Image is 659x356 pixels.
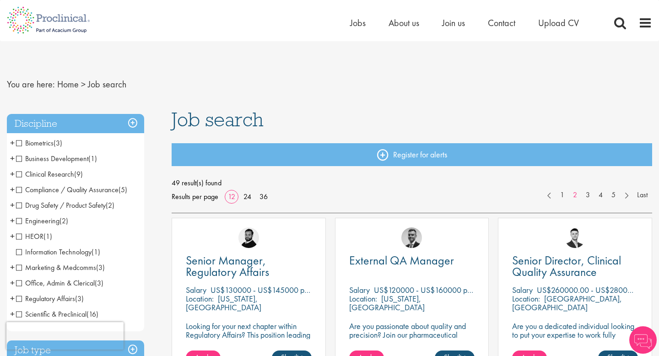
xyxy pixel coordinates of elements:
span: Business Development [16,154,88,163]
a: Senior Manager, Regulatory Affairs [186,255,312,278]
a: 2 [568,190,582,200]
span: + [10,291,15,305]
span: Scientific & Preclinical [16,309,98,319]
img: Alex Bill [401,227,422,248]
a: Contact [488,17,515,29]
span: (2) [106,200,114,210]
span: (3) [54,138,62,148]
span: Regulatory Affairs [16,294,75,303]
a: 5 [607,190,620,200]
a: 36 [256,192,271,201]
span: Information Technology [16,247,100,257]
a: 1 [556,190,569,200]
span: You are here: [7,78,55,90]
span: > [81,78,86,90]
span: Job search [172,107,264,132]
a: 24 [240,192,254,201]
span: + [10,136,15,150]
span: Biometrics [16,138,62,148]
span: Compliance / Quality Assurance [16,185,127,194]
span: Location: [349,293,377,304]
span: Senior Director, Clinical Quality Assurance [512,253,621,280]
a: Upload CV [538,17,579,29]
span: Clinical Research [16,169,83,179]
span: 49 result(s) found [172,176,652,190]
span: (2) [59,216,68,226]
span: + [10,151,15,165]
span: Senior Manager, Regulatory Affairs [186,253,269,280]
span: + [10,229,15,243]
span: Marketing & Medcomms [16,263,105,272]
a: External QA Manager [349,255,475,266]
span: Engineering [16,216,68,226]
a: Register for alerts [172,143,652,166]
span: (16) [86,309,98,319]
span: Scientific & Preclinical [16,309,86,319]
a: 12 [225,192,238,201]
span: Job search [88,78,126,90]
a: 4 [594,190,607,200]
span: Salary [186,285,206,295]
span: Engineering [16,216,59,226]
p: US$120000 - US$160000 per annum [374,285,496,295]
span: (3) [75,294,84,303]
p: [US_STATE], [GEOGRAPHIC_DATA] [349,293,425,313]
span: (1) [43,232,52,241]
a: About us [389,17,419,29]
span: Drug Safety / Product Safety [16,200,114,210]
img: Nick Walker [238,227,259,248]
span: Location: [186,293,214,304]
span: (5) [119,185,127,194]
span: + [10,307,15,321]
span: Biometrics [16,138,54,148]
a: 3 [581,190,594,200]
span: Regulatory Affairs [16,294,84,303]
p: US$130000 - US$145000 per annum [211,285,333,295]
p: [GEOGRAPHIC_DATA], [GEOGRAPHIC_DATA] [512,293,622,313]
span: Clinical Research [16,169,74,179]
span: (9) [74,169,83,179]
span: Office, Admin & Clerical [16,278,95,288]
span: + [10,198,15,212]
p: [US_STATE], [GEOGRAPHIC_DATA] [186,293,261,313]
span: External QA Manager [349,253,454,268]
span: (1) [92,247,100,257]
span: HEOR [16,232,52,241]
span: Compliance / Quality Assurance [16,185,119,194]
span: Business Development [16,154,97,163]
span: (1) [88,154,97,163]
a: Senior Director, Clinical Quality Assurance [512,255,638,278]
span: Information Technology [16,247,92,257]
a: Last [632,190,652,200]
h3: Discipline [7,114,144,134]
a: Jobs [350,17,366,29]
span: Office, Admin & Clerical [16,278,103,288]
span: + [10,276,15,290]
span: HEOR [16,232,43,241]
a: Join us [442,17,465,29]
img: Joshua Godden [565,227,585,248]
span: + [10,260,15,274]
span: (3) [95,278,103,288]
span: Location: [512,293,540,304]
span: + [10,183,15,196]
span: + [10,214,15,227]
span: + [10,167,15,181]
span: Drug Safety / Product Safety [16,200,106,210]
span: (3) [96,263,105,272]
span: Results per page [172,190,218,204]
iframe: reCAPTCHA [6,322,124,350]
span: Salary [512,285,533,295]
span: Salary [349,285,370,295]
img: Chatbot [629,326,657,354]
span: Marketing & Medcomms [16,263,96,272]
